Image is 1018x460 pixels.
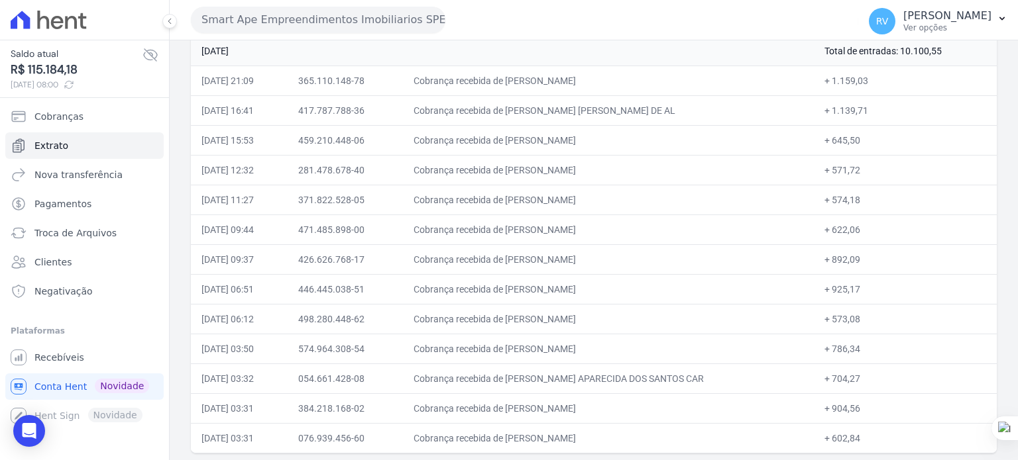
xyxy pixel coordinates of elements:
td: + 622,06 [814,214,997,244]
td: [DATE] 15:53 [191,125,288,155]
td: Cobrança recebida de [PERSON_NAME] [403,125,814,155]
a: Troca de Arquivos [5,220,164,246]
p: Ver opções [903,23,991,33]
p: [PERSON_NAME] [903,9,991,23]
td: + 602,84 [814,423,997,453]
td: + 786,34 [814,334,997,363]
td: Cobrança recebida de [PERSON_NAME] [403,393,814,423]
td: + 704,27 [814,363,997,393]
td: [DATE] 06:12 [191,304,288,334]
a: Conta Hent Novidade [5,373,164,400]
td: [DATE] 12:32 [191,155,288,185]
td: [DATE] 03:32 [191,363,288,393]
td: + 1.139,71 [814,95,997,125]
a: Cobranças [5,103,164,130]
td: Cobrança recebida de [PERSON_NAME] [403,66,814,95]
td: Cobrança recebida de [PERSON_NAME] [403,334,814,363]
span: R$ 115.184,18 [11,61,142,79]
td: + 571,72 [814,155,997,185]
button: Smart Ape Empreendimentos Imobiliarios SPE LTDA [191,7,445,33]
td: + 573,08 [814,304,997,334]
td: 459.210.448-06 [288,125,403,155]
td: Cobrança recebida de [PERSON_NAME] [403,155,814,185]
td: + 892,09 [814,244,997,274]
td: [DATE] 06:51 [191,274,288,304]
td: 446.445.038-51 [288,274,403,304]
td: [DATE] 09:44 [191,214,288,244]
td: Cobrança recebida de [PERSON_NAME] [403,423,814,453]
span: Saldo atual [11,47,142,61]
span: Negativação [34,285,93,298]
a: Recebíveis [5,344,164,371]
a: Negativação [5,278,164,304]
span: Troca de Arquivos [34,226,117,240]
td: Cobrança recebida de [PERSON_NAME] [403,244,814,274]
td: 371.822.528-05 [288,185,403,214]
td: 281.478.678-40 [288,155,403,185]
td: 076.939.456-60 [288,423,403,453]
td: Cobrança recebida de [PERSON_NAME] [403,304,814,334]
td: + 925,17 [814,274,997,304]
td: Cobrança recebida de [PERSON_NAME] [403,214,814,244]
td: Cobrança recebida de [PERSON_NAME] [403,185,814,214]
td: Total de entradas: 10.100,55 [814,36,997,66]
span: Clientes [34,255,72,269]
button: RV [PERSON_NAME] Ver opções [858,3,1018,40]
td: [DATE] 11:27 [191,185,288,214]
td: 054.661.428-08 [288,363,403,393]
td: + 574,18 [814,185,997,214]
td: 574.964.308-54 [288,334,403,363]
a: Clientes [5,249,164,275]
td: [DATE] 03:31 [191,423,288,453]
div: Open Intercom Messenger [13,415,45,447]
td: 417.787.788-36 [288,95,403,125]
span: RV [876,17,889,26]
td: [DATE] 21:09 [191,66,288,95]
td: 471.485.898-00 [288,214,403,244]
span: [DATE] 08:00 [11,79,142,91]
span: Nova transferência [34,168,123,181]
td: + 904,56 [814,393,997,423]
td: [DATE] 09:37 [191,244,288,274]
span: Recebíveis [34,351,84,364]
span: Novidade [95,379,149,393]
td: [DATE] 03:31 [191,393,288,423]
span: Conta Hent [34,380,87,393]
span: Extrato [34,139,68,152]
td: 384.218.168-02 [288,393,403,423]
td: [DATE] 03:50 [191,334,288,363]
td: 498.280.448-62 [288,304,403,334]
a: Nova transferência [5,161,164,188]
td: + 1.159,03 [814,66,997,95]
div: Plataformas [11,323,158,339]
td: [DATE] [191,36,814,66]
td: Cobrança recebida de [PERSON_NAME] [PERSON_NAME] DE AL [403,95,814,125]
td: 365.110.148-78 [288,66,403,95]
a: Pagamentos [5,191,164,217]
td: Cobrança recebida de [PERSON_NAME] APARECIDA DOS SANTOS CAR [403,363,814,393]
span: Cobranças [34,110,84,123]
td: + 645,50 [814,125,997,155]
td: 426.626.768-17 [288,244,403,274]
td: [DATE] 16:41 [191,95,288,125]
nav: Sidebar [11,103,158,429]
span: Pagamentos [34,197,91,210]
a: Extrato [5,132,164,159]
td: Cobrança recebida de [PERSON_NAME] [403,274,814,304]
